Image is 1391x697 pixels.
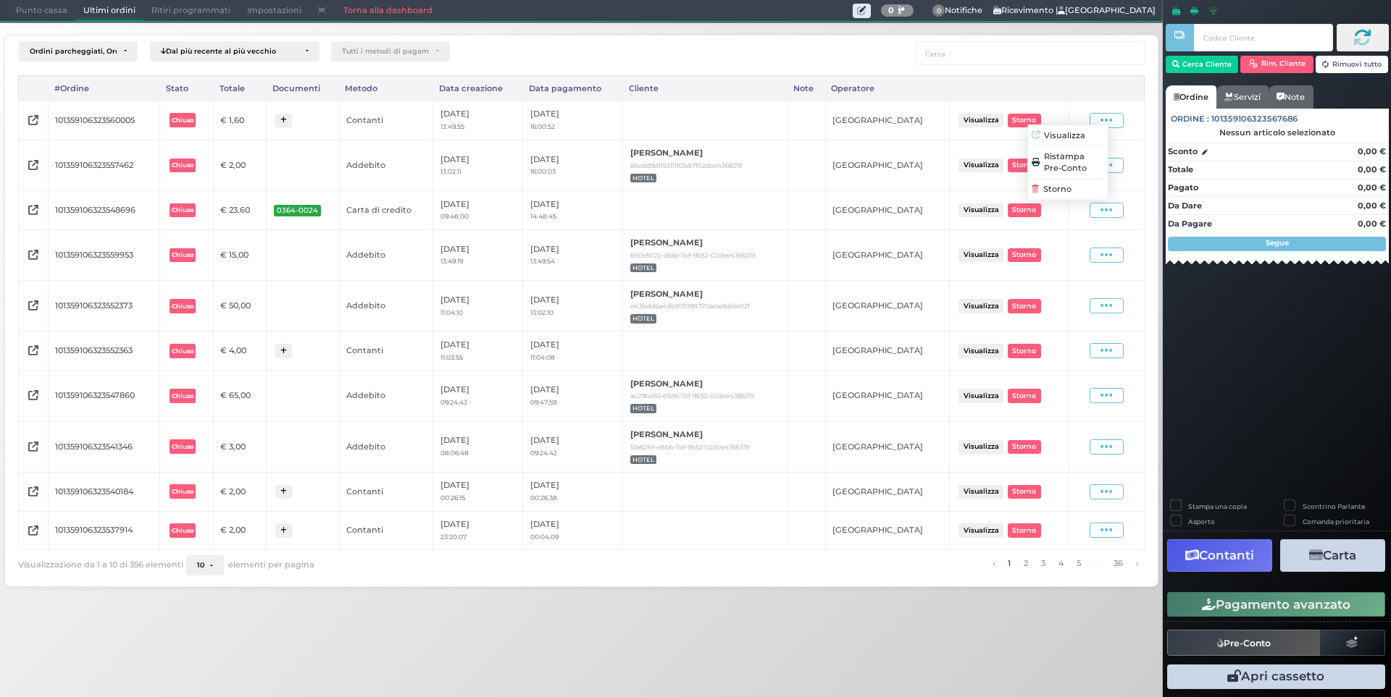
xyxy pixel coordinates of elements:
[1167,630,1321,656] button: Pre-Conto
[213,331,266,371] td: € 4,00
[48,511,160,550] td: 101359106323537914
[1008,389,1041,402] button: Storno
[197,561,204,570] span: 10
[213,229,266,280] td: € 15,00
[172,117,193,124] b: Chiuso
[213,421,266,472] td: € 3,00
[8,1,75,21] span: Punto cassa
[75,1,143,21] span: Ultimi ordini
[825,331,949,371] td: [GEOGRAPHIC_DATA]
[1211,113,1298,125] span: 101359106323567686
[1167,592,1385,617] button: Pagamento avanzato
[1266,238,1289,248] strong: Segue
[186,555,314,575] div: elementi per pagina
[1008,248,1041,262] button: Storno
[1171,113,1209,125] span: Ordine :
[48,281,160,331] td: 101359106323552373
[630,237,703,248] b: [PERSON_NAME]
[630,392,754,400] small: ac29ba50-e3d6-11ef-9b52-02dee4366319
[440,398,467,406] small: 09:24:43
[1303,517,1369,526] label: Comanda prioritaria
[825,281,949,331] td: [GEOGRAPHIC_DATA]
[630,161,742,169] small: 85edd9d1153111f0b87f02dee4366319
[433,101,523,140] td: [DATE]
[1008,523,1041,537] button: Storno
[440,494,465,502] small: 00:26:15
[523,281,623,331] td: [DATE]
[523,421,623,472] td: [DATE]
[825,229,949,280] td: [GEOGRAPHIC_DATA]
[630,302,750,310] small: e43bdd6a4db911f098770aeaebb5e02f
[1316,56,1389,73] button: Rimuovi tutto
[331,41,450,62] button: Tutti i metodi di pagamento
[958,344,1003,358] button: Visualizza
[48,140,160,190] td: 101359106323557462
[433,331,523,371] td: [DATE]
[172,347,193,355] b: Chiuso
[440,257,463,265] small: 13:49:19
[339,371,433,421] td: Addebito
[630,404,657,413] span: HOTEL
[825,371,949,421] td: [GEOGRAPHIC_DATA]
[630,251,755,259] small: 850e5022-d66e-11ef-9b52-02dee4366319
[523,371,623,421] td: [DATE]
[916,41,1145,65] input: Cerca
[48,76,160,101] div: #Ordine
[335,1,440,21] a: Torna alla dashboard
[1358,164,1386,174] strong: 0,00 €
[1269,85,1313,109] a: Note
[958,389,1003,402] button: Visualizza
[1168,200,1202,211] strong: Da Dare
[213,371,266,421] td: € 65,00
[1008,440,1041,454] button: Storno
[825,140,949,190] td: [GEOGRAPHIC_DATA]
[1019,555,1032,571] a: alla pagina 2
[1167,664,1385,689] button: Apri cassetto
[339,472,433,511] td: Contanti
[440,533,467,541] small: 23:20:07
[440,167,461,175] small: 13:02:11
[530,308,554,316] small: 13:02:10
[523,229,623,280] td: [DATE]
[1168,164,1193,174] strong: Totale
[213,281,266,331] td: € 50,00
[1043,183,1072,195] span: Storno
[958,440,1003,454] button: Visualizza
[523,191,623,230] td: [DATE]
[958,203,1003,217] button: Visualizza
[150,41,319,62] button: Dal più recente al più vecchio
[339,229,433,280] td: Addebito
[523,140,623,190] td: [DATE]
[1109,555,1127,571] a: alla pagina 36
[1008,203,1041,217] button: Storno
[339,101,433,140] td: Contanti
[932,4,945,17] span: 0
[213,140,266,190] td: € 2,00
[433,371,523,421] td: [DATE]
[958,248,1003,262] button: Visualizza
[825,472,949,511] td: [GEOGRAPHIC_DATA]
[339,511,433,550] td: Contanti
[239,1,309,21] span: Impostazioni
[1168,219,1212,229] strong: Da Pagare
[172,527,193,534] b: Chiuso
[1358,182,1386,193] strong: 0,00 €
[440,449,469,457] small: 08:06:48
[1188,517,1215,526] label: Asporto
[1003,555,1014,571] a: alla pagina 1
[825,76,949,101] div: Operatore
[630,443,749,451] small: 5fa62fe1-e8b6-11ef-9b52-02dee4366319
[1008,299,1041,313] button: Storno
[30,47,117,56] div: Ordini parcheggiati, Ordini aperti, Ordini chiusi
[1166,85,1216,109] a: Ordine
[1168,182,1198,193] strong: Pagato
[530,533,559,541] small: 00:04:09
[630,429,703,439] b: [PERSON_NAME]
[530,398,556,406] small: 09:47:59
[213,101,266,140] td: € 1,60
[172,303,193,310] b: Chiuso
[1166,127,1389,138] div: Nessun articolo selezionato
[958,114,1003,127] button: Visualizza
[433,140,523,190] td: [DATE]
[630,148,703,158] b: [PERSON_NAME]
